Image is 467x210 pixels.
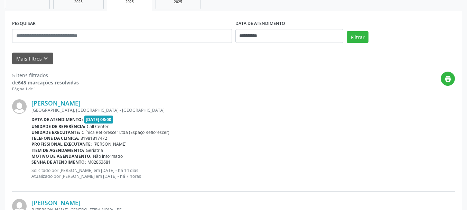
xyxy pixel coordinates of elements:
label: PESQUISAR [12,18,36,29]
span: [DATE] 08:00 [84,116,113,124]
span: M02863681 [87,159,111,165]
b: Profissional executante: [31,141,92,147]
i: keyboard_arrow_down [42,55,49,62]
div: [GEOGRAPHIC_DATA], [GEOGRAPHIC_DATA] - [GEOGRAPHIC_DATA] [31,107,455,113]
img: img [12,99,27,114]
button: print [441,72,455,86]
span: Call Center [87,124,109,129]
p: Solicitado por [PERSON_NAME] em [DATE] - há 14 dias Atualizado por [PERSON_NAME] em [DATE] - há 7... [31,167,455,179]
span: [PERSON_NAME] [93,141,127,147]
b: Item de agendamento: [31,147,84,153]
b: Motivo de agendamento: [31,153,92,159]
span: Geriatria [86,147,103,153]
a: [PERSON_NAME] [31,199,81,207]
div: Página 1 de 1 [12,86,79,92]
b: Telefone da clínica: [31,135,79,141]
i: print [444,75,452,83]
b: Unidade de referência: [31,124,85,129]
span: Não informado [93,153,123,159]
button: Filtrar [347,31,368,43]
a: [PERSON_NAME] [31,99,81,107]
span: 81981817472 [81,135,107,141]
b: Data de atendimento: [31,117,83,122]
b: Unidade executante: [31,129,80,135]
div: 5 itens filtrados [12,72,79,79]
span: Clínica Reflorescer Ltda (Espaço Reflorescer) [82,129,169,135]
div: de [12,79,79,86]
label: DATA DE ATENDIMENTO [235,18,285,29]
button: Mais filtroskeyboard_arrow_down [12,53,53,65]
strong: 645 marcações resolvidas [18,79,79,86]
b: Senha de atendimento: [31,159,86,165]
